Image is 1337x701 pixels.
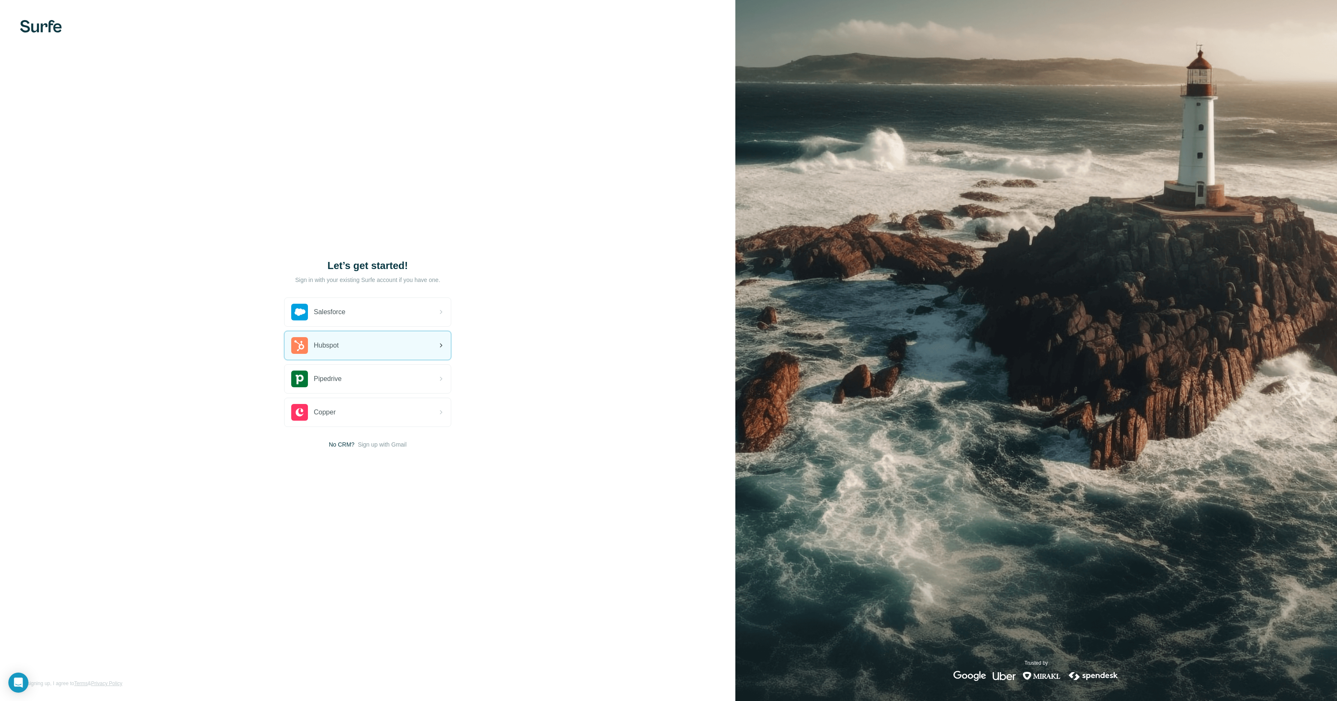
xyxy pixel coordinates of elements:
p: Trusted by [1024,659,1048,667]
img: hubspot's logo [291,337,308,354]
div: Open Intercom Messenger [8,673,28,693]
a: Privacy Policy [91,681,122,686]
span: Hubspot [314,342,339,349]
img: Surfe's logo [20,20,62,33]
img: mirakl's logo [1022,671,1061,681]
span: Copper [314,409,336,416]
span: No CRM? [329,440,354,449]
span: Salesforce [314,308,346,316]
img: google's logo [953,671,986,681]
img: salesforce's logo [291,304,308,320]
p: Sign in with your existing Surfe account if you have one. [295,276,440,284]
img: uber's logo [993,671,1016,681]
span: By signing up, I agree to & [20,680,122,687]
img: copper's logo [291,404,308,421]
button: Sign up with Gmail [358,440,407,449]
h1: Let’s get started! [284,259,451,272]
img: spendesk's logo [1068,671,1119,681]
img: pipedrive's logo [291,371,308,387]
a: Terms [74,681,88,686]
span: Pipedrive [314,375,342,383]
